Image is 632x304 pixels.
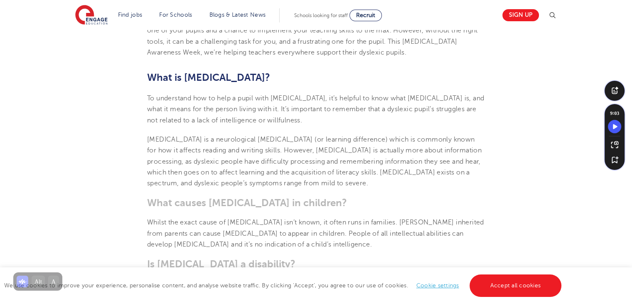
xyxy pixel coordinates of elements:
b: What is [MEDICAL_DATA]? [147,72,270,83]
a: Sign up [502,9,539,21]
a: Cookie settings [416,282,459,289]
a: Accept all cookies [470,274,562,297]
a: Find jobs [118,12,143,18]
b: What causes [MEDICAL_DATA] in children? [147,197,347,209]
span: [MEDICAL_DATA] is a neurological [MEDICAL_DATA] (or learning difference) which is commonly known ... [147,136,482,187]
a: For Schools [159,12,192,18]
a: Blogs & Latest News [209,12,266,18]
span: We use cookies to improve your experience, personalise content, and analyse website traffic. By c... [4,282,563,289]
span: As a teacher, aiding the growth of dyslexic learning is a great opportunity to help improve the a... [147,16,484,56]
span: Schools looking for staff [294,12,348,18]
span: To understand how to help a pupil with [MEDICAL_DATA], it’s helpful to know what [MEDICAL_DATA] i... [147,95,484,124]
img: Engage Education [75,5,108,26]
b: Is [MEDICAL_DATA] a disability? [147,258,295,270]
span: Whilst the exact cause of [MEDICAL_DATA] isn’t known, it often runs in families. [PERSON_NAME] in... [147,219,484,248]
a: Recruit [349,10,382,21]
span: Recruit [356,12,375,18]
